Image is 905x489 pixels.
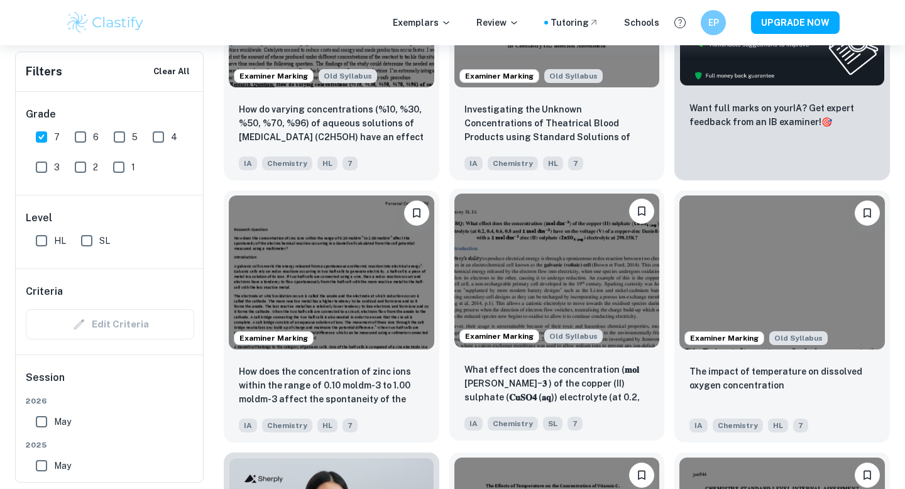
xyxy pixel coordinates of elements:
[26,284,63,299] h6: Criteria
[239,157,257,170] span: IA
[54,160,60,174] span: 3
[26,370,194,395] h6: Session
[855,201,880,226] button: Bookmark
[54,415,71,429] span: May
[54,459,71,473] span: May
[685,332,764,344] span: Examiner Marking
[544,69,603,83] span: Old Syllabus
[262,419,312,432] span: Chemistry
[65,10,145,35] img: Clastify logo
[454,194,660,348] img: Chemistry IA example thumbnail: What effect does the concentration (𝐦𝐨
[551,16,599,30] a: Tutoring
[544,329,603,343] span: Old Syllabus
[751,11,840,34] button: UPGRADE NOW
[701,10,726,35] button: EP
[713,419,763,432] span: Chemistry
[26,395,194,407] span: 2026
[234,332,313,344] span: Examiner Marking
[543,417,562,431] span: SL
[239,102,424,145] p: How do varying concentrations (%10, %30, %50, %70, %96) of aqueous solutions of ethanol (C2H5OH) ...
[26,309,194,339] div: Criteria filters are unavailable when searching by topic
[460,70,539,82] span: Examiner Marking
[239,365,424,407] p: How does the concentration of zinc ions within the range of 0.10 moldm-3 to 1.00 moldm-3 affect t...
[488,417,538,431] span: Chemistry
[689,419,708,432] span: IA
[171,130,177,144] span: 4
[150,62,193,81] button: Clear All
[239,419,257,432] span: IA
[262,157,312,170] span: Chemistry
[568,157,583,170] span: 7
[464,363,650,405] p: What effect does the concentration (𝐦𝐨𝐥 𝐝𝐦−𝟑 ) of the copper (II) sulphate (𝐂𝐮𝐒𝐎𝟒 (𝐚𝐪)) electroly...
[464,417,483,431] span: IA
[99,234,110,248] span: SL
[768,419,788,432] span: HL
[624,16,659,30] a: Schools
[460,331,539,342] span: Examiner Marking
[317,157,337,170] span: HL
[93,160,98,174] span: 2
[26,439,194,451] span: 2025
[26,211,194,226] h6: Level
[629,463,654,488] button: Bookmark
[543,157,563,170] span: HL
[674,190,890,442] a: Examiner MarkingStarting from the May 2025 session, the Chemistry IA requirements have changed. I...
[706,16,721,30] h6: EP
[855,463,880,488] button: Bookmark
[449,190,665,442] a: Examiner MarkingStarting from the May 2025 session, the Chemistry IA requirements have changed. I...
[393,16,451,30] p: Exemplars
[319,69,377,83] span: Old Syllabus
[319,69,377,83] div: Starting from the May 2025 session, the Chemistry IA requirements have changed. It's OK to refer ...
[54,234,66,248] span: HL
[464,102,650,145] p: Investigating the Unknown Concentrations of Theatrical Blood Products using Standard Solutions of...
[26,107,194,122] h6: Grade
[343,419,358,432] span: 7
[317,419,337,432] span: HL
[488,157,538,170] span: Chemistry
[131,160,135,174] span: 1
[224,190,439,442] a: Examiner MarkingBookmarkHow does the concentration of zinc ions within the range of 0.10 moldm-3 ...
[544,69,603,83] div: Starting from the May 2025 session, the Chemistry IA requirements have changed. It's OK to refer ...
[679,195,885,349] img: Chemistry IA example thumbnail: The impact of temperature on dissolved o
[234,70,313,82] span: Examiner Marking
[544,329,603,343] div: Starting from the May 2025 session, the Chemistry IA requirements have changed. It's OK to refer ...
[229,195,434,349] img: Chemistry IA example thumbnail: How does the concentration of zinc ions
[689,101,875,129] p: Want full marks on your IA ? Get expert feedback from an IB examiner!
[54,130,60,144] span: 7
[464,157,483,170] span: IA
[689,365,875,392] p: The impact of temperature on dissolved oxygen concentration
[629,199,654,224] button: Bookmark
[769,331,828,345] div: Starting from the May 2025 session, the Chemistry IA requirements have changed. It's OK to refer ...
[93,130,99,144] span: 6
[132,130,138,144] span: 5
[669,12,691,33] button: Help and Feedback
[821,117,832,127] span: 🎯
[793,419,808,432] span: 7
[476,16,519,30] p: Review
[769,331,828,345] span: Old Syllabus
[26,63,62,80] h6: Filters
[343,157,358,170] span: 7
[404,201,429,226] button: Bookmark
[568,417,583,431] span: 7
